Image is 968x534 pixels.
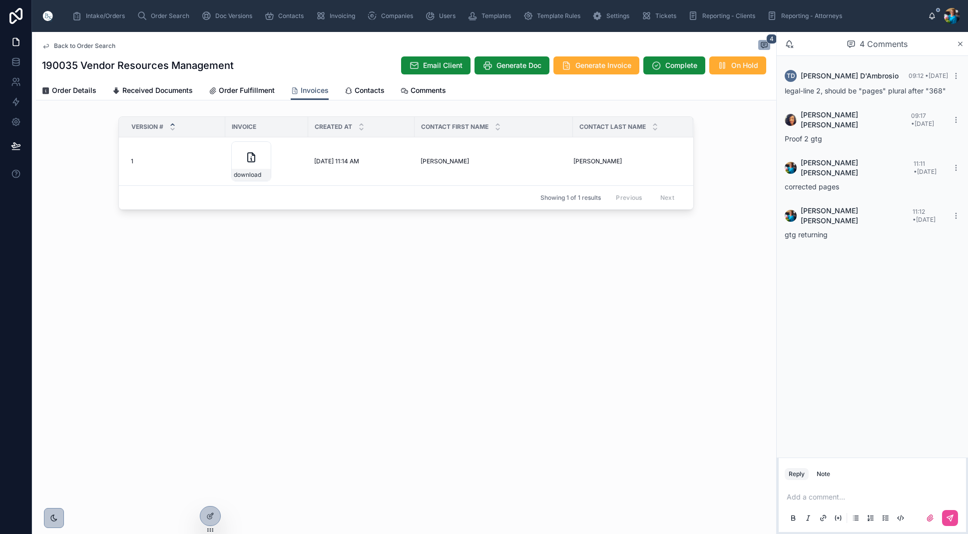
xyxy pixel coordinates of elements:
span: Reporting - Attorneys [781,12,842,20]
span: legal-line 2, should be "pages" plural after "368" [785,86,946,95]
div: scrollable content [64,5,928,27]
span: [PERSON_NAME] [573,157,622,165]
h1: 190035 Vendor Resources Management [42,58,234,72]
a: [PERSON_NAME] [573,157,681,165]
span: Generate Doc [496,60,541,70]
span: Complete [665,60,697,70]
a: Comments [401,81,446,101]
span: Invoice [232,123,256,131]
span: gtg returning [785,230,828,239]
button: Complete [643,56,705,74]
span: Order Fulfillment [219,85,275,95]
div: Note [817,470,830,478]
span: Doc Versions [215,12,252,20]
span: On Hold [731,60,758,70]
span: [PERSON_NAME] [421,157,469,165]
span: Back to Order Search [54,42,115,50]
a: Order Search [134,7,196,25]
span: 4 Comments [860,38,908,50]
span: Invoicing [330,12,355,20]
a: Contacts [345,81,385,101]
a: download [231,141,302,181]
span: Users [439,12,456,20]
span: TD [787,72,795,80]
span: Invoices [301,85,329,95]
span: Comments [411,85,446,95]
a: Tickets [638,7,683,25]
a: [DATE] 11:14 AM [314,157,409,165]
a: Companies [364,7,420,25]
span: Proof 2 gtg [785,134,822,143]
span: corrected pages [785,182,839,191]
button: On Hold [709,56,766,74]
a: Intake/Orders [69,7,132,25]
button: 4 [758,40,770,52]
button: Email Client [401,56,471,74]
span: 11:12 • [DATE] [913,208,936,223]
span: Order Search [151,12,189,20]
span: Generate Invoice [575,60,631,70]
span: Tickets [655,12,676,20]
a: Templates [465,7,518,25]
span: 09:12 • [DATE] [909,72,948,79]
a: [PERSON_NAME] [421,157,567,165]
button: Generate Invoice [553,56,639,74]
span: Showing 1 of 1 results [540,194,601,202]
span: Received Documents [122,85,193,95]
span: Email Client [423,60,463,70]
span: Contact First Name [421,123,488,131]
span: Reporting - Clients [702,12,755,20]
a: Contacts [261,7,311,25]
span: [PERSON_NAME] [PERSON_NAME] [801,206,913,226]
a: 1 [131,157,219,165]
a: Order Fulfillment [209,81,275,101]
span: [PERSON_NAME] [PERSON_NAME] [801,158,914,178]
a: Template Rules [520,7,587,25]
span: [PERSON_NAME] [PERSON_NAME] [801,110,911,130]
a: Reporting - Clients [685,7,762,25]
span: Templates [482,12,511,20]
button: Note [813,468,834,480]
a: Received Documents [112,81,193,101]
span: Version # [131,123,163,131]
span: 1 [131,157,133,165]
a: Order Details [42,81,96,101]
span: 11:11 • [DATE] [914,160,937,175]
span: [PERSON_NAME] D'Ambrosio [801,71,899,81]
button: Generate Doc [475,56,549,74]
span: Created at [315,123,352,131]
span: Settings [606,12,629,20]
span: Companies [381,12,413,20]
span: Order Details [52,85,96,95]
a: Doc Versions [198,7,259,25]
span: Contacts [278,12,304,20]
span: [DATE] 11:14 AM [314,157,359,165]
button: Reply [785,468,809,480]
a: Invoices [291,81,329,100]
span: Template Rules [537,12,580,20]
span: Contact Last Name [579,123,646,131]
a: Reporting - Attorneys [764,7,849,25]
span: 4 [766,34,777,44]
a: Settings [589,7,636,25]
a: Back to Order Search [42,42,115,50]
span: 09:17 • [DATE] [911,112,934,127]
a: Users [422,7,463,25]
span: Intake/Orders [86,12,125,20]
img: App logo [40,8,56,24]
span: download [234,171,261,179]
span: Contacts [355,85,385,95]
a: Invoicing [313,7,362,25]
